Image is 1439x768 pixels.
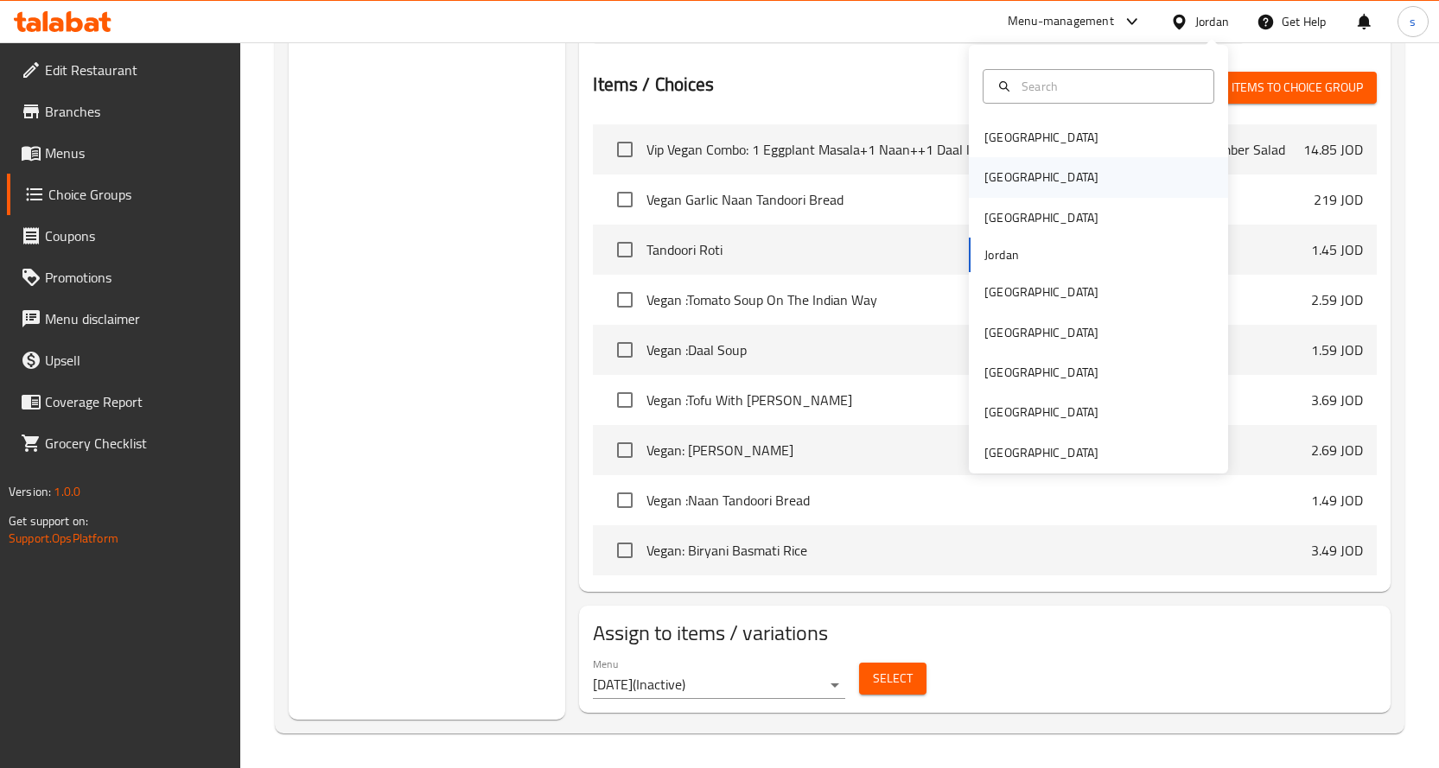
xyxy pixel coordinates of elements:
p: 2.59 JOD [1311,289,1363,310]
span: Tandoori Roti [646,239,1311,260]
span: Add (0) items to choice group [1190,77,1363,98]
span: Vegan: Biryani Basmati Rice [646,540,1311,561]
p: 3.69 JOD [1311,390,1363,410]
a: Grocery Checklist [7,422,240,464]
a: Support.OpsPlatform [9,527,118,549]
span: s [1410,12,1416,31]
p: 219 JOD [1314,189,1363,210]
span: Menus [45,143,226,163]
span: Upsell [45,350,226,371]
button: Select [859,663,926,695]
span: Menu disclaimer [45,308,226,329]
div: Jordan [1195,12,1229,31]
span: Grocery Checklist [45,433,226,454]
span: Vegan: [PERSON_NAME] [646,440,1311,460]
div: [GEOGRAPHIC_DATA] [984,363,1098,382]
span: Coupons [45,225,226,246]
a: Promotions [7,257,240,298]
label: Menu [593,659,618,670]
h2: Assign to items / variations [593,619,1377,647]
span: Vegan :Naan Tandoori Bread [646,490,1311,511]
span: Select choice [607,282,643,318]
a: Coupons [7,215,240,257]
span: Version: [9,480,51,503]
a: Coverage Report [7,381,240,422]
div: [GEOGRAPHIC_DATA] [984,208,1098,227]
div: [GEOGRAPHIC_DATA] [984,443,1098,462]
p: 1.45 JOD [1311,239,1363,260]
a: Choice Groups [7,174,240,215]
div: [DATE](Inactive) [593,671,845,699]
span: Select choice [607,432,643,468]
p: 1.59 JOD [1311,340,1363,360]
span: 1.0.0 [54,480,80,503]
a: Branches [7,91,240,132]
span: Vegan :Tomato Soup On The Indian Way [646,289,1311,310]
span: Get support on: [9,510,88,532]
button: Add (0) items to choice group [1176,72,1377,104]
span: Select [873,668,913,689]
p: 2.69 JOD [1311,440,1363,460]
span: Vegan :Tofu With [PERSON_NAME] [646,390,1311,410]
a: Upsell [7,340,240,381]
span: Vegan :Daal Soup [646,340,1311,360]
span: Select choice [607,232,643,268]
span: Select choice [607,482,643,518]
span: Edit Restaurant [45,60,226,80]
span: Branches [45,101,226,122]
div: [GEOGRAPHIC_DATA] [984,128,1098,147]
span: Choice Groups [48,184,226,205]
a: Menu disclaimer [7,298,240,340]
span: Promotions [45,267,226,288]
span: Coverage Report [45,391,226,412]
span: Select choice [607,382,643,418]
p: 1.49 JOD [1311,490,1363,511]
p: 14.85 JOD [1303,139,1363,160]
input: Search [1015,77,1203,96]
div: [GEOGRAPHIC_DATA] [984,403,1098,422]
div: [GEOGRAPHIC_DATA] [984,282,1098,301]
h2: Items / Choices [593,72,714,98]
div: [GEOGRAPHIC_DATA] [984,323,1098,342]
span: Vip Vegan Combo: 1 Eggplant Masala+1 Naan++1 Daal lentils Soup +1 Biryani Rice+1 Indian Kachumber... [646,139,1303,160]
span: Select choice [607,532,643,568]
p: 3.49 JOD [1311,540,1363,561]
span: Vegan Garlic Naan Tandoori Bread [646,189,1314,210]
a: Edit Restaurant [7,49,240,91]
div: [GEOGRAPHIC_DATA] [984,168,1098,187]
span: Select choice [607,332,643,368]
a: Menus [7,132,240,174]
div: Menu-management [1008,11,1114,32]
